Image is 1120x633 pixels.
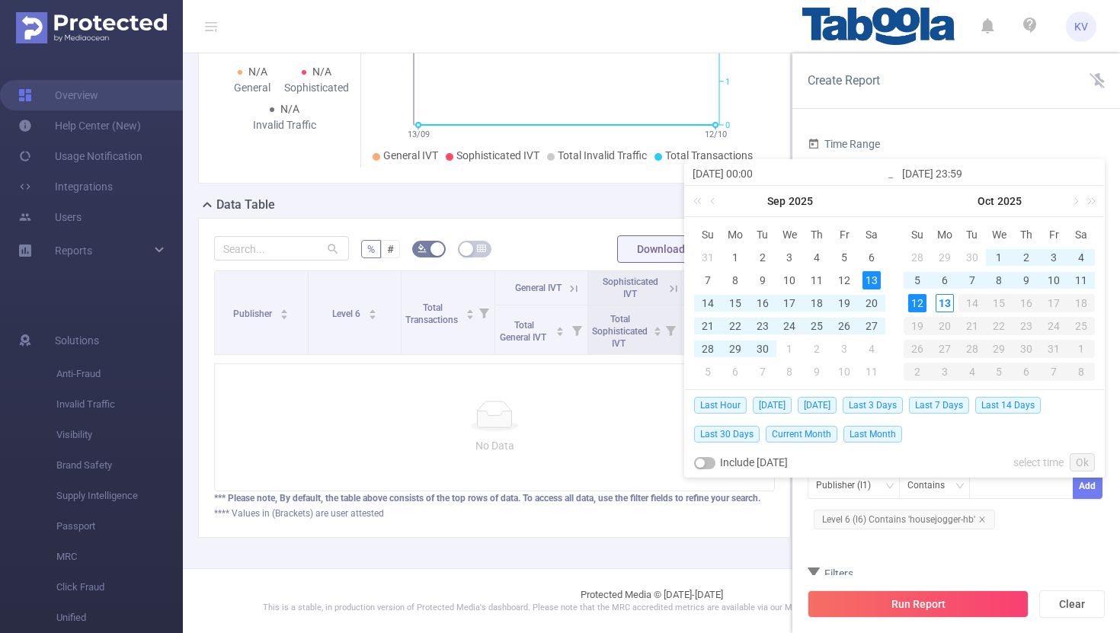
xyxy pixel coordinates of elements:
[705,129,727,139] tspan: 12/10
[803,337,830,360] td: October 2, 2025
[931,315,958,337] td: October 20, 2025
[830,292,858,315] td: September 19, 2025
[1072,248,1090,267] div: 4
[665,149,753,161] span: Total Transactions
[931,317,958,335] div: 20
[56,511,183,542] span: Passport
[808,294,826,312] div: 18
[220,80,284,96] div: General
[1013,223,1040,246] th: Thu
[1067,223,1095,246] th: Sat
[699,294,717,312] div: 14
[862,271,881,289] div: 13
[830,315,858,337] td: September 26, 2025
[858,228,885,241] span: Sa
[808,590,1029,618] button: Run Report
[798,397,837,414] span: [DATE]
[515,283,562,293] span: General IVT
[958,294,986,312] div: 14
[986,340,1013,358] div: 29
[749,315,776,337] td: September 23, 2025
[1070,453,1095,472] a: Ok
[56,481,183,511] span: Supply Intelligence
[986,292,1013,315] td: October 15, 2025
[722,360,749,383] td: October 6, 2025
[816,473,882,498] div: Publisher (l1)
[862,248,881,267] div: 6
[216,196,275,214] h2: Data Table
[653,330,661,334] i: icon: caret-down
[1013,228,1040,241] span: Th
[466,307,474,312] i: icon: caret-up
[908,248,926,267] div: 28
[466,313,474,318] i: icon: caret-down
[808,363,826,381] div: 9
[931,363,958,381] div: 3
[908,294,926,312] div: 12
[555,324,565,334] div: Sort
[830,337,858,360] td: October 3, 2025
[1013,448,1064,477] a: select time
[808,317,826,335] div: 25
[990,248,1008,267] div: 1
[803,315,830,337] td: September 25, 2025
[776,223,804,246] th: Wed
[56,603,183,633] span: Unified
[694,269,722,292] td: September 7, 2025
[776,337,804,360] td: October 1, 2025
[1040,292,1067,315] td: October 17, 2025
[280,103,299,115] span: N/A
[1013,292,1040,315] td: October 16, 2025
[904,363,931,381] div: 2
[830,223,858,246] th: Fri
[556,324,565,329] i: icon: caret-up
[1040,340,1067,358] div: 31
[835,340,853,358] div: 3
[780,294,798,312] div: 17
[753,397,792,414] span: [DATE]
[749,246,776,269] td: September 2, 2025
[653,324,661,329] i: icon: caret-up
[1013,246,1040,269] td: October 2, 2025
[958,315,986,337] td: October 21, 2025
[936,271,954,289] div: 6
[963,271,981,289] div: 7
[808,138,880,150] span: Time Range
[56,572,183,603] span: Click Fraud
[725,120,730,130] tspan: 0
[726,248,744,267] div: 1
[1067,340,1095,358] div: 1
[592,314,648,349] span: Total Sophisticated IVT
[885,481,894,492] i: icon: down
[473,271,494,354] i: Filter menu
[693,165,887,183] input: Start date
[908,271,926,289] div: 5
[904,269,931,292] td: October 5, 2025
[754,271,772,289] div: 9
[387,243,394,255] span: #
[405,302,460,325] span: Total Transactions
[843,426,902,443] span: Last Month
[408,129,430,139] tspan: 13/09
[214,491,775,505] div: *** Please note, By default, the table above consists of the top rows of data. To access all data...
[722,292,749,315] td: September 15, 2025
[776,292,804,315] td: September 17, 2025
[1074,11,1088,42] span: KV
[780,317,798,335] div: 24
[722,228,749,241] span: Mo
[694,315,722,337] td: September 21, 2025
[986,315,1013,337] td: October 22, 2025
[1067,315,1095,337] td: October 25, 2025
[780,248,798,267] div: 3
[958,337,986,360] td: October 28, 2025
[963,248,981,267] div: 30
[722,337,749,360] td: September 29, 2025
[383,149,438,161] span: General IVT
[803,223,830,246] th: Thu
[1017,248,1035,267] div: 2
[252,117,316,133] div: Invalid Traffic
[803,360,830,383] td: October 9, 2025
[56,542,183,572] span: MRC
[694,360,722,383] td: October 5, 2025
[556,330,565,334] i: icon: caret-down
